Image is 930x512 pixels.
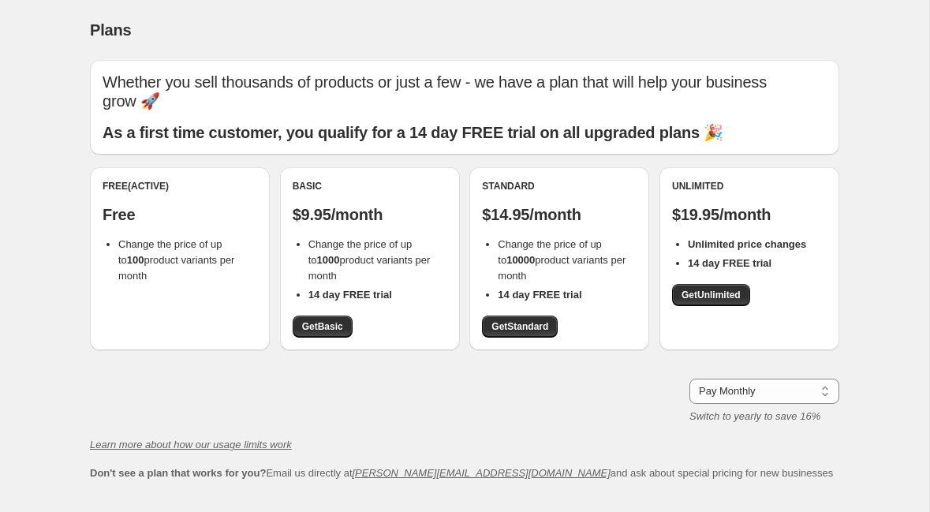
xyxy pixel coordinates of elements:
b: 1000 [317,254,340,266]
b: As a first time customer, you qualify for a 14 day FREE trial on all upgraded plans 🎉 [103,124,723,141]
div: Free (Active) [103,180,257,192]
p: Whether you sell thousands of products or just a few - we have a plan that will help your busines... [103,73,827,110]
a: [PERSON_NAME][EMAIL_ADDRESS][DOMAIN_NAME] [353,467,611,479]
span: Email us directly at and ask about special pricing for new businesses [90,467,833,479]
span: Change the price of up to product variants per month [308,238,431,282]
p: $19.95/month [672,205,827,224]
span: Get Basic [302,320,343,333]
a: GetStandard [482,316,558,338]
span: Plans [90,21,131,39]
span: Change the price of up to product variants per month [118,238,234,282]
b: 100 [127,254,144,266]
b: 14 day FREE trial [308,289,392,301]
div: Unlimited [672,180,827,192]
b: 14 day FREE trial [498,289,581,301]
span: Get Standard [491,320,548,333]
b: Don't see a plan that works for you? [90,467,266,479]
span: Get Unlimited [682,289,741,301]
a: Learn more about how our usage limits work [90,439,292,450]
i: Switch to yearly to save 16% [689,410,820,422]
a: GetUnlimited [672,284,750,306]
div: Basic [293,180,447,192]
p: Free [103,205,257,224]
p: $9.95/month [293,205,447,224]
p: $14.95/month [482,205,637,224]
span: Change the price of up to product variants per month [498,238,626,282]
b: Unlimited price changes [688,238,806,250]
b: 14 day FREE trial [688,257,771,269]
a: GetBasic [293,316,353,338]
div: Standard [482,180,637,192]
b: 10000 [506,254,535,266]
